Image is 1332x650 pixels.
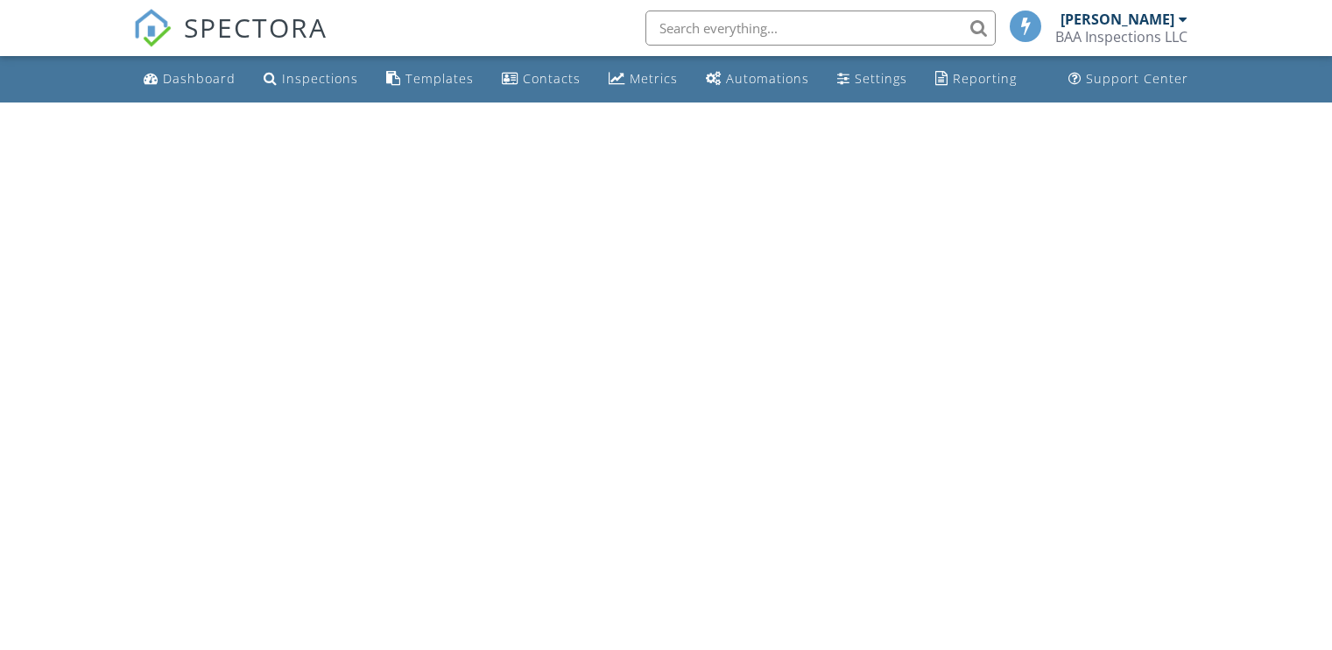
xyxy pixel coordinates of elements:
[1055,28,1188,46] div: BAA Inspections LLC
[830,63,914,95] a: Settings
[602,63,685,95] a: Metrics
[928,63,1024,95] a: Reporting
[282,70,358,87] div: Inspections
[726,70,809,87] div: Automations
[133,24,328,60] a: SPECTORA
[1061,11,1174,28] div: [PERSON_NAME]
[137,63,243,95] a: Dashboard
[855,70,907,87] div: Settings
[495,63,588,95] a: Contacts
[523,70,581,87] div: Contacts
[379,63,481,95] a: Templates
[133,9,172,47] img: The Best Home Inspection Software - Spectora
[1061,63,1195,95] a: Support Center
[405,70,474,87] div: Templates
[184,9,328,46] span: SPECTORA
[645,11,996,46] input: Search everything...
[1086,70,1188,87] div: Support Center
[630,70,678,87] div: Metrics
[953,70,1017,87] div: Reporting
[699,63,816,95] a: Automations (Basic)
[257,63,365,95] a: Inspections
[163,70,236,87] div: Dashboard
